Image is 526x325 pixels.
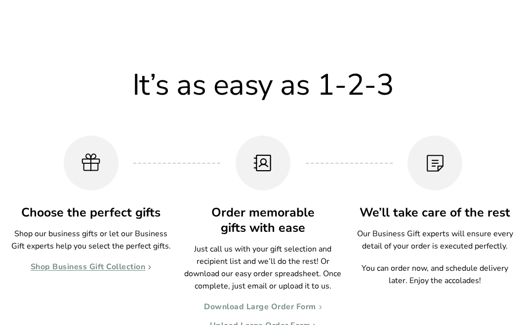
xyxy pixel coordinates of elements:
h3: Choose the perfect gifts [10,205,172,220]
p: You can order now, and schedule delivery later. Enjoy the accolades! [354,262,516,287]
img: We’ll take care of the rest [424,152,446,175]
h3: We’ll take care of the rest [354,205,516,220]
a: Shop Business Gift Collection [31,262,152,272]
p: Just call us with your gift selection and recipient list and we’ll do the rest! Or download our e... [182,243,344,292]
img: Choose the perfect gifts [80,152,102,175]
h2: It’s as easy as 1-2-3 [10,69,516,101]
p: Shop our business gifts or let our Business Gift experts help you select the perfect gifts. [10,228,172,253]
h3: Order memorable gifts with ease [182,205,344,236]
img: Order memorable gifts with ease [251,152,274,175]
p: Our Business Gift experts will ensure every detail of your order is executed perfectly. [354,228,516,253]
a: Download Large Order Form [204,302,322,312]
